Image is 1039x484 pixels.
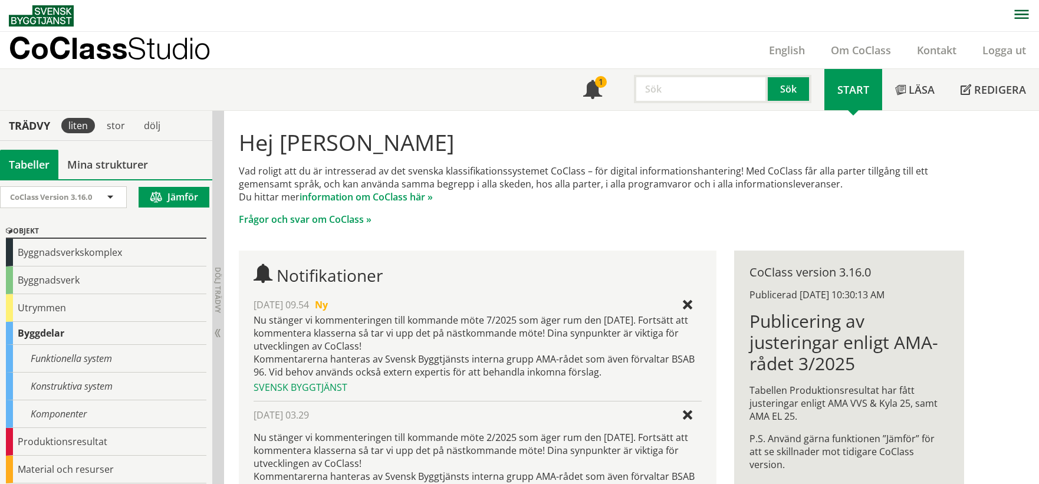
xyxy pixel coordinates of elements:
[315,298,328,311] span: Ny
[254,409,309,422] span: [DATE] 03.29
[6,456,206,483] div: Material och resurser
[749,432,948,471] p: P.S. Använd gärna funktionen ”Jämför” för att se skillnader mot tidigare CoClass version.
[2,119,57,132] div: Trädvy
[239,164,964,203] p: Vad roligt att du är intresserad av det svenska klassifikationssystemet CoClass – för digital inf...
[909,83,935,97] span: Läsa
[634,75,768,103] input: Sök
[824,69,882,110] a: Start
[58,150,157,179] a: Mina strukturer
[254,314,701,378] div: Nu stänger vi kommenteringen till kommande möte 7/2025 som äger rum den [DATE]. Fortsätt att komm...
[570,69,615,110] a: 1
[239,213,371,226] a: Frågor och svar om CoClass »
[139,187,209,208] button: Jämför
[137,118,167,133] div: dölj
[749,384,948,423] p: Tabellen Produktionsresultat har fått justeringar enligt AMA VVS & Kyla 25, samt AMA EL 25.
[10,192,92,202] span: CoClass Version 3.16.0
[300,190,433,203] a: information om CoClass här »
[277,264,383,287] span: Notifikationer
[6,400,206,428] div: Komponenter
[969,43,1039,57] a: Logga ut
[213,267,223,313] span: Dölj trädvy
[6,428,206,456] div: Produktionsresultat
[254,381,701,394] div: Svensk Byggtjänst
[6,266,206,294] div: Byggnadsverk
[9,32,236,68] a: CoClassStudio
[239,129,964,155] h1: Hej [PERSON_NAME]
[749,288,948,301] div: Publicerad [DATE] 10:30:13 AM
[904,43,969,57] a: Kontakt
[61,118,95,133] div: liten
[974,83,1026,97] span: Redigera
[9,5,74,27] img: Svensk Byggtjänst
[100,118,132,133] div: stor
[882,69,948,110] a: Läsa
[6,294,206,322] div: Utrymmen
[9,41,211,55] p: CoClass
[583,81,602,100] span: Notifikationer
[6,322,206,345] div: Byggdelar
[749,266,948,279] div: CoClass version 3.16.0
[595,76,607,88] div: 1
[948,69,1039,110] a: Redigera
[6,239,206,266] div: Byggnadsverkskomplex
[6,345,206,373] div: Funktionella system
[127,31,211,65] span: Studio
[749,311,948,374] h1: Publicering av justeringar enligt AMA-rådet 3/2025
[6,225,206,239] div: Objekt
[254,298,309,311] span: [DATE] 09.54
[837,83,869,97] span: Start
[756,43,818,57] a: English
[6,373,206,400] div: Konstruktiva system
[768,75,811,103] button: Sök
[818,43,904,57] a: Om CoClass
